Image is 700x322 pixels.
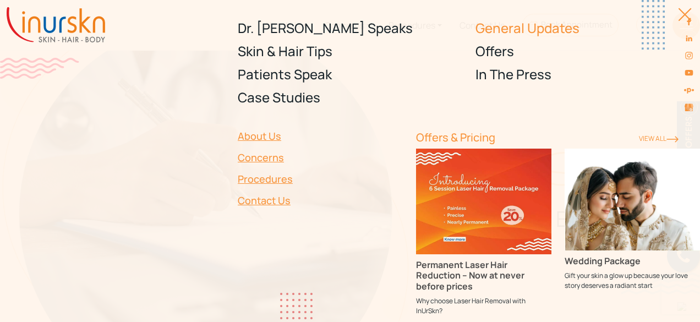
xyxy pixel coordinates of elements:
[238,190,403,211] a: Contact Us
[238,147,403,168] a: Concerns
[416,149,551,254] img: Permanent Laser Hair Reduction – Now at never before prices
[685,104,693,112] img: Skin-and-Hair-Clinic
[238,168,403,190] a: Procedures
[475,40,700,63] a: Offers
[475,17,700,40] a: General Updates
[639,134,679,143] a: View ALl
[565,149,700,250] img: Wedding Package
[238,125,403,147] a: About Us
[7,7,105,42] img: inurskn-logo
[683,85,694,95] img: sejal-saheta-dermatologist
[685,34,693,43] img: linkedin
[416,260,551,292] h3: Permanent Laser Hair Reduction – Now at never before prices
[238,63,462,86] a: Patients Speak
[685,51,693,60] img: instagram
[685,17,693,26] img: facebook
[238,40,462,63] a: Skin & Hair Tips
[238,86,462,109] a: Case Studies
[416,296,551,316] p: Why choose Laser Hair Removal with InUrSkn?
[416,131,626,144] h6: Offers & Pricing
[565,271,700,291] p: Gift your skin a glow up because your love story deserves a radiant start
[565,256,700,266] h3: Wedding Package
[475,63,700,86] a: In The Press
[685,68,693,77] img: youtube
[666,136,679,143] img: orange-rightarrow
[238,17,462,40] a: Dr. [PERSON_NAME] Speaks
